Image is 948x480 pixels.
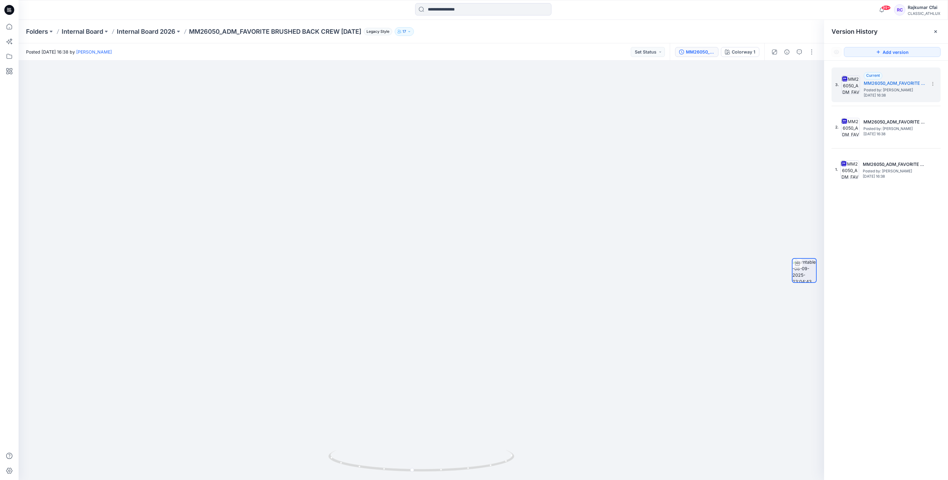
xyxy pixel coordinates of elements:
img: MM26050_ADM_FAVORITE BRUSHED BACK CREW 08SEP25 [841,118,860,136]
span: Version History [832,28,878,35]
button: Close [933,29,938,34]
span: Posted by: Chantal Athlux [864,87,926,93]
button: Details [782,47,792,57]
span: 3. [835,82,839,88]
div: CLASSIC_ATHLUX [908,11,940,16]
span: Posted by: Chantal Athlux [863,126,925,132]
a: Internal Board 2026 [117,27,175,36]
div: Rajkumar Cfai [908,4,940,11]
img: MM26050_ADM_FAVORITE BRUSHED BACK CREW 08SEP25 [841,76,860,94]
div: Colorway 1 [732,49,755,55]
span: Legacy Style [364,28,392,35]
img: turntable-08-09-2025-23:04:43 [792,259,816,282]
span: Posted [DATE] 16:38 by [26,49,112,55]
h5: MM26050_ADM_FAVORITE BRUSHED BACK CREW 08SEP25 [864,80,926,87]
span: [DATE] 16:38 [864,93,926,97]
h5: MM26050_ADM_FAVORITE BRUSHED BACK CREW 08SEP25 [863,161,925,168]
button: Colorway 1 [721,47,759,57]
span: [DATE] 16:38 [863,174,925,179]
p: 17 [402,28,406,35]
img: MM26050_ADM_FAVORITE BRUSHED BACK CREW 08SEP25 [840,160,859,179]
a: Folders [26,27,48,36]
span: 2. [835,124,839,130]
span: 99+ [881,5,891,10]
p: MM26050_ADM_FAVORITE BRUSHED BACK CREW [DATE] [189,27,361,36]
button: Show Hidden Versions [832,47,841,57]
span: 1. [835,167,838,172]
button: 17 [395,27,414,36]
span: Current [866,73,880,78]
h5: MM26050_ADM_FAVORITE BRUSHED BACK CREW 08SEP25 [863,118,925,126]
div: MM26050_ADM_FAVORITE BRUSHED BACK CREW [DATE] [686,49,714,55]
button: MM26050_ADM_FAVORITE BRUSHED BACK CREW [DATE] [675,47,718,57]
a: [PERSON_NAME] [76,49,112,54]
a: Internal Board [62,27,103,36]
button: Legacy Style [361,27,392,36]
span: [DATE] 16:38 [863,132,925,136]
button: Add version [844,47,941,57]
img: eyJhbGciOiJIUzI1NiIsImtpZCI6IjAiLCJzbHQiOiJzZXMiLCJ0eXAiOiJKV1QifQ.eyJkYXRhIjp7InR5cGUiOiJzdG9yYW... [269,8,574,480]
span: Posted by: Chantal Athlux [863,168,925,174]
div: RC [894,4,905,15]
